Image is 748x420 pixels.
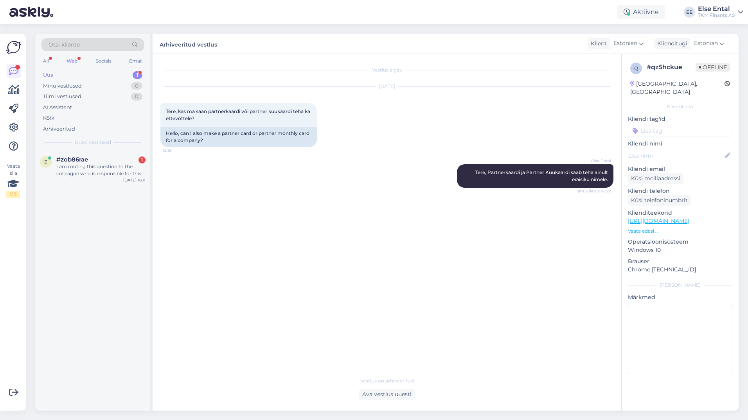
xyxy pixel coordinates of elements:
span: Tere, Partnerkaardi ja Partner Kuukaardi saab teha ainult eraisiku nimele. [475,169,609,182]
p: Kliendi email [628,165,732,173]
span: Else Ental [582,158,611,164]
span: #zob86rae [56,156,88,163]
label: Arhiveeritud vestlus [160,38,217,49]
div: AI Assistent [43,104,72,111]
a: [URL][DOMAIN_NAME] [628,217,689,224]
a: Else EntalTKM Finants AS [698,6,743,18]
div: Hello, can I also make a partner card or partner monthly card for a company? [160,127,317,147]
div: 1 [133,71,142,79]
div: Ava vestlus uuesti [359,389,415,400]
p: Operatsioonisüsteem [628,238,732,246]
div: Minu vestlused [43,82,82,90]
span: Tere, kas ma saan partnerkaardi või partner kuukaardi teha ka ettevõttele? [166,108,311,121]
p: Kliendi telefon [628,187,732,195]
div: [PERSON_NAME] [628,282,732,289]
input: Lisa nimi [628,151,723,160]
div: [DATE] [160,83,613,90]
img: Askly Logo [6,40,21,55]
p: Märkmed [628,293,732,302]
div: 1 [138,156,146,163]
div: [DATE] 16:11 [123,177,146,183]
div: 0 [131,93,142,101]
p: Chrome [TECHNICAL_ID] [628,266,732,274]
div: Kõik [43,114,54,122]
p: Brauser [628,257,732,266]
div: Küsi meiliaadressi [628,173,683,184]
div: Email [128,56,144,66]
div: Else Ental [698,6,735,12]
div: 0 [131,82,142,90]
span: Estonian [613,39,637,48]
input: Lisa tag [628,125,732,136]
div: I am routing this question to the colleague who is responsible for this topic. The reply might ta... [56,163,146,177]
div: Vaata siia [6,163,20,198]
div: TKM Finants AS [698,12,735,18]
span: Vestlus on arhiveeritud [360,377,414,384]
div: Arhiveeritud [43,125,75,133]
div: Web [65,56,79,66]
p: Kliendi tag'id [628,115,732,123]
div: Tiimi vestlused [43,93,81,101]
div: # qz5hckue [647,63,696,72]
p: Klienditeekond [628,209,732,217]
div: Socials [94,56,113,66]
div: Klienditugi [654,39,687,48]
div: [GEOGRAPHIC_DATA], [GEOGRAPHIC_DATA] [630,80,725,96]
span: z [44,159,47,165]
p: Vaata edasi ... [628,228,732,235]
span: Offline [696,63,730,72]
div: Küsi telefoninumbrit [628,195,691,206]
div: Uus [43,71,53,79]
span: q [634,65,638,71]
div: Klient [588,39,607,48]
p: Windows 10 [628,246,732,254]
div: EE [684,7,695,18]
span: (Muudetud) 12:22 [578,188,611,194]
span: 12:19 [163,147,192,153]
div: 1 / 3 [6,191,20,198]
div: Kliendi info [628,103,732,110]
div: Vestlus algas [160,66,613,74]
span: Otsi kliente [49,41,80,49]
div: Aktiivne [617,5,665,19]
span: Estonian [694,39,718,48]
span: Uued vestlused [75,139,111,146]
div: All [41,56,50,66]
p: Kliendi nimi [628,140,732,148]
